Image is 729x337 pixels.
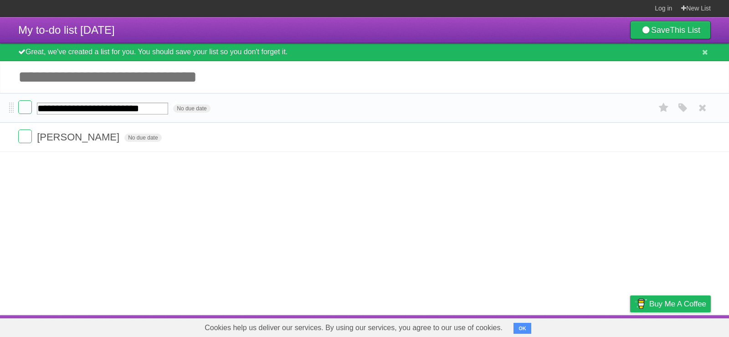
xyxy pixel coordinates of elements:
[635,296,647,311] img: Buy me a coffee
[18,130,32,143] label: Done
[124,134,161,142] span: No due date
[630,296,711,312] a: Buy me a coffee
[653,317,711,335] a: Suggest a feature
[539,317,576,335] a: Developers
[655,100,673,115] label: Star task
[509,317,528,335] a: About
[649,296,706,312] span: Buy me a coffee
[587,317,607,335] a: Terms
[18,24,115,36] span: My to-do list [DATE]
[37,131,122,143] span: [PERSON_NAME]
[670,26,700,35] b: This List
[630,21,711,39] a: SaveThis List
[513,323,531,334] button: OK
[173,104,210,113] span: No due date
[195,319,512,337] span: Cookies help us deliver our services. By using our services, you agree to our use of cookies.
[618,317,642,335] a: Privacy
[18,100,32,114] label: Done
